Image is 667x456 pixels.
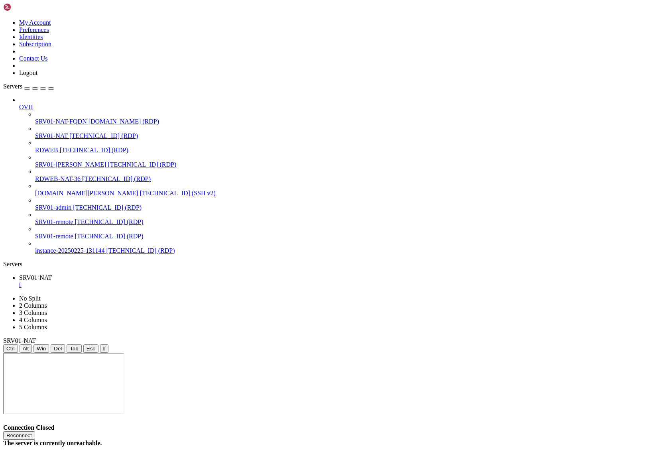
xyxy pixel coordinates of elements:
[3,424,54,431] span: Connection Closed
[35,183,664,197] li: [DOMAIN_NAME][PERSON_NAME] [TECHNICAL_ID] (SSH v2)
[35,111,664,125] li: SRV01-NAT-FQDN [DOMAIN_NAME] (RDP)
[35,233,664,240] a: SRV01-remote [TECHNICAL_ID] (RDP)
[82,175,151,182] span: [TECHNICAL_ID] (RDP)
[35,175,664,183] a: RDWEB-NAT-36 [TECHNICAL_ID] (RDP)
[20,344,32,353] button: Alt
[19,324,47,330] a: 5 Columns
[19,41,51,47] a: Subscription
[35,240,664,254] li: instance-20250225-131144 [TECHNICAL_ID] (RDP)
[35,147,664,154] a: RDWEB [TECHNICAL_ID] (RDP)
[67,344,82,353] button: Tab
[35,147,58,153] span: RDWEB
[19,104,33,110] span: OVH
[35,161,664,168] a: SRV01-[PERSON_NAME] [TECHNICAL_ID] (RDP)
[33,344,49,353] button: Win
[3,3,49,11] img: Shellngn
[19,295,41,302] a: No Split
[103,346,105,352] div: 
[35,197,664,211] li: SRV01-admin [TECHNICAL_ID] (RDP)
[35,226,664,240] li: SRV01-remote [TECHNICAL_ID] (RDP)
[140,190,216,197] span: [TECHNICAL_ID] (SSH v2)
[19,281,664,289] a: 
[19,316,47,323] a: 4 Columns
[73,204,142,211] span: [TECHNICAL_ID] (RDP)
[69,132,138,139] span: [TECHNICAL_ID] (RDP)
[3,83,54,90] a: Servers
[35,247,664,254] a: instance-20250225-131144 [TECHNICAL_ID] (RDP)
[37,346,46,352] span: Win
[19,104,664,111] a: OVH
[35,161,106,168] span: SRV01-[PERSON_NAME]
[3,83,22,90] span: Servers
[3,431,35,440] button: Reconnect
[60,147,128,153] span: [TECHNICAL_ID] (RDP)
[35,233,73,240] span: SRV01-remote
[35,132,664,140] a: SRV01-NAT [TECHNICAL_ID] (RDP)
[19,96,664,254] li: OVH
[54,346,62,352] span: Del
[35,125,664,140] li: SRV01-NAT [TECHNICAL_ID] (RDP)
[35,132,68,139] span: SRV01-NAT
[19,302,47,309] a: 2 Columns
[6,346,15,352] span: Ctrl
[19,26,49,33] a: Preferences
[35,175,81,182] span: RDWEB-NAT-36
[35,211,664,226] li: SRV01-remote [TECHNICAL_ID] (RDP)
[19,55,48,62] a: Contact Us
[23,346,29,352] span: Alt
[19,19,51,26] a: My Account
[19,69,37,76] a: Logout
[19,274,52,281] span: SRV01-NAT
[35,190,664,197] a: [DOMAIN_NAME][PERSON_NAME] [TECHNICAL_ID] (SSH v2)
[35,140,664,154] li: RDWEB [TECHNICAL_ID] (RDP)
[35,247,104,254] span: instance-20250225-131144
[3,261,664,268] div: Servers
[3,344,18,353] button: Ctrl
[35,218,664,226] a: SRV01-remote [TECHNICAL_ID] (RDP)
[106,247,175,254] span: [TECHNICAL_ID] (RDP)
[35,204,664,211] a: SRV01-admin [TECHNICAL_ID] (RDP)
[51,344,65,353] button: Del
[83,344,98,353] button: Esc
[35,190,138,197] span: [DOMAIN_NAME][PERSON_NAME]
[35,118,664,125] a: SRV01-NAT-FQDN [DOMAIN_NAME] (RDP)
[100,344,108,353] button: 
[35,118,87,125] span: SRV01-NAT-FQDN
[35,218,73,225] span: SRV01-remote
[70,346,79,352] span: Tab
[108,161,176,168] span: [TECHNICAL_ID] (RDP)
[3,337,36,344] span: SRV01-NAT
[75,218,144,225] span: [TECHNICAL_ID] (RDP)
[35,154,664,168] li: SRV01-[PERSON_NAME] [TECHNICAL_ID] (RDP)
[87,346,95,352] span: Esc
[19,309,47,316] a: 3 Columns
[35,168,664,183] li: RDWEB-NAT-36 [TECHNICAL_ID] (RDP)
[19,33,43,40] a: Identities
[3,440,664,447] div: The server is currently unreachable.
[19,274,664,289] a: SRV01-NAT
[35,204,71,211] span: SRV01-admin
[89,118,159,125] span: [DOMAIN_NAME] (RDP)
[75,233,144,240] span: [TECHNICAL_ID] (RDP)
